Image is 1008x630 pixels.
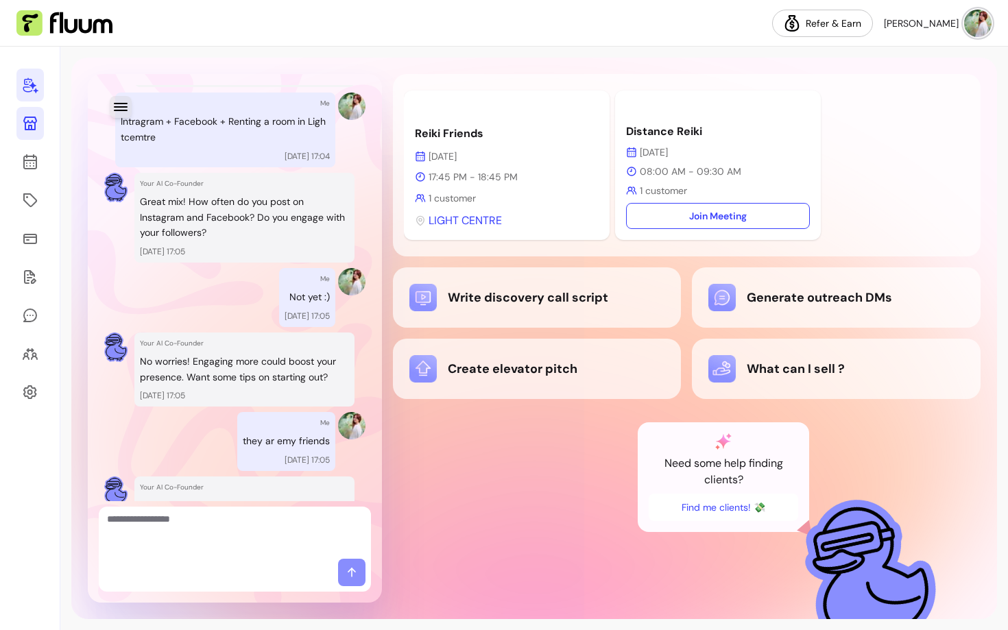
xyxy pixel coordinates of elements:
p: [DATE] [626,145,810,159]
a: Join Meeting [626,203,810,229]
div: Generate outreach DMs [708,284,964,311]
p: [DATE] [415,149,599,163]
img: avatar [964,10,992,37]
textarea: Ask me anything... [107,512,363,553]
p: they ar emy friends [243,433,330,449]
button: Find me clients! 💸 [649,494,798,521]
a: Forms [16,261,44,293]
a: Storefront [16,107,44,140]
p: 1 customer [626,184,810,197]
p: Me [320,274,330,284]
p: 1 customer [415,191,599,205]
img: AI Co-Founder avatar [104,173,128,202]
p: Reiki Friends [415,125,599,142]
img: Fluum Logo [16,10,112,36]
span: [PERSON_NAME] [884,16,959,30]
a: Clients [16,337,44,370]
img: Generate outreach DMs [708,284,736,311]
p: No worries! Engaging more could boost your presence. Want some tips on starting out? [140,354,349,385]
div: What can I sell ? [708,355,964,383]
img: AI Co-Founder avatar [104,476,128,506]
p: Distance Reiki [626,123,810,140]
p: That’s a great start! How about turning interactions into meaningful client relationships? [140,498,349,544]
p: [DATE] 17:05 [140,390,349,401]
img: Provider image [338,93,365,120]
img: AI Co-Founder avatar [104,332,128,362]
p: Intragram + Facebook + Renting a room in Ligh tcemtre [121,114,330,145]
img: Provider image [338,268,365,295]
img: Provider image [338,412,365,439]
p: Not yet :) [289,289,330,305]
div: Write discovery call script [409,284,665,311]
a: Offerings [16,184,44,217]
a: Home [16,69,44,101]
p: 08:00 AM - 09:30 AM [626,165,810,178]
p: [DATE] 17:05 [140,246,349,257]
p: Your AI Co-Founder [140,482,349,492]
p: 17:45 PM - 18:45 PM [415,170,599,184]
a: Calendar [16,145,44,178]
p: Me [320,98,330,108]
p: Me [320,417,330,428]
p: Your AI Co-Founder [140,178,349,189]
a: Sales [16,222,44,255]
div: Create elevator pitch [409,355,665,383]
p: [DATE] 17:04 [285,151,330,162]
img: AI Co-Founder gradient star [715,433,732,450]
p: Great mix! How often do you post on Instagram and Facebook? Do you engage with your followers? [140,194,349,241]
p: Need some help finding clients? [649,455,798,488]
p: Your AI Co-Founder [140,338,349,348]
img: What can I sell ? [708,355,736,383]
a: My Messages [16,299,44,332]
p: [DATE] 17:05 [285,455,330,465]
a: Settings [16,376,44,409]
img: Create elevator pitch [409,355,437,383]
button: avatar[PERSON_NAME] [884,10,992,37]
p: [DATE] 17:05 [285,311,330,322]
img: Write discovery call script [409,284,437,311]
a: Refer & Earn [772,10,873,37]
span: LIGHT CENTRE [429,213,502,229]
